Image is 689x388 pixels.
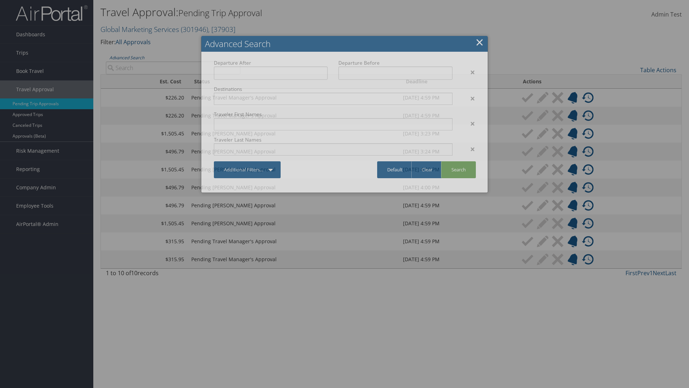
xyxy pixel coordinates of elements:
[458,119,481,128] div: ×
[214,59,328,66] label: Departure After
[214,86,453,93] label: Destinations
[441,161,476,178] a: Search
[214,136,453,143] label: Traveler Last Names
[377,161,413,178] a: Default
[458,145,481,153] div: ×
[214,111,453,118] label: Traveler First Names
[214,161,281,178] a: Additional Filters...
[338,59,452,66] label: Departure Before
[458,68,481,77] div: ×
[411,161,442,178] a: Clear
[458,94,481,103] div: ×
[201,36,488,52] h2: Advanced Search
[475,35,484,49] a: Close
